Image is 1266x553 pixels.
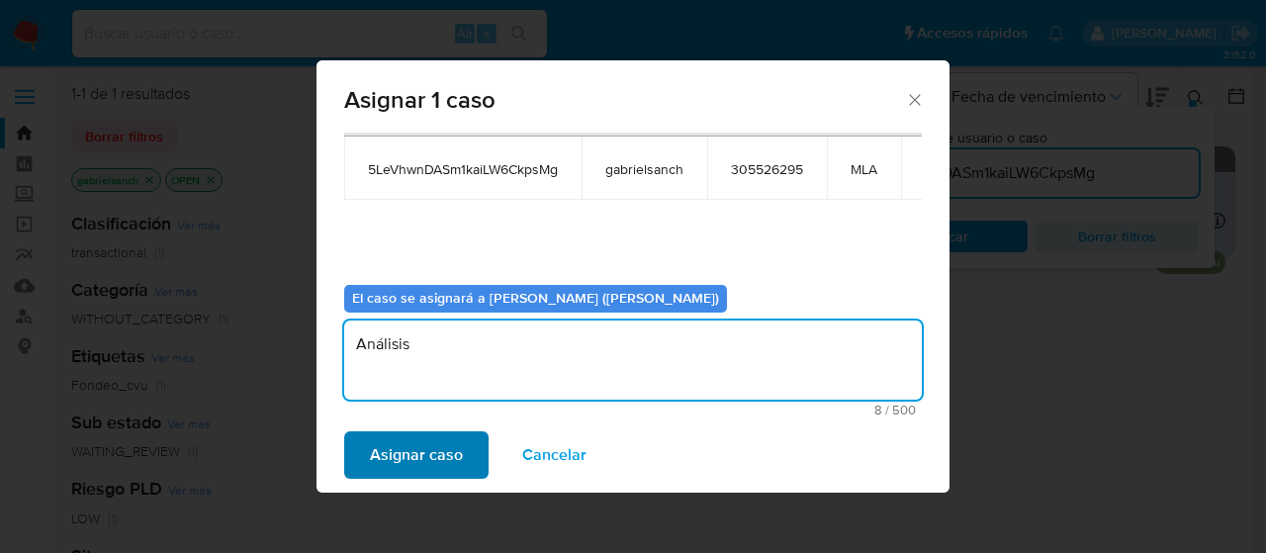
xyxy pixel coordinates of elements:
button: Cancelar [497,431,612,479]
button: Asignar caso [344,431,489,479]
span: gabrielsanch [605,160,683,178]
span: Asignar caso [370,433,463,477]
span: Asignar 1 caso [344,88,905,112]
div: assign-modal [316,60,949,493]
textarea: Análisis [344,321,922,400]
span: MLA [851,160,877,178]
button: Cerrar ventana [905,90,923,108]
span: Cancelar [522,433,587,477]
b: El caso se asignará a [PERSON_NAME] ([PERSON_NAME]) [352,288,719,308]
span: 5LeVhwnDASm1kaiLW6CkpsMg [368,160,558,178]
span: Máximo 500 caracteres [350,404,916,416]
span: 305526295 [731,160,803,178]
